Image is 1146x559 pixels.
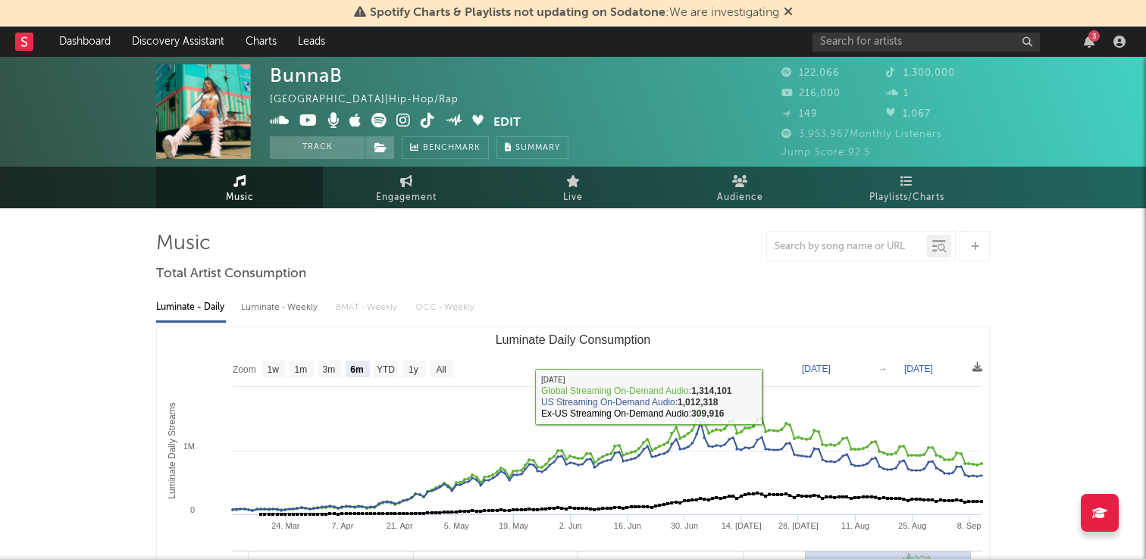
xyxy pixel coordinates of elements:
[493,113,521,132] button: Edit
[270,64,343,86] div: BunnaB
[717,189,763,207] span: Audience
[515,144,560,152] span: Summary
[781,109,818,119] span: 149
[886,109,931,119] span: 1,067
[402,136,489,159] a: Benchmark
[813,33,1040,52] input: Search for artists
[49,27,121,57] a: Dashboard
[781,148,870,158] span: Jump Score: 92.5
[563,189,583,207] span: Live
[1088,30,1100,42] div: 3
[490,167,656,208] a: Live
[784,7,793,19] span: Dismiss
[781,68,840,78] span: 122,066
[423,139,481,158] span: Benchmark
[656,167,823,208] a: Audience
[869,189,944,207] span: Playlists/Charts
[235,27,287,57] a: Charts
[886,89,909,98] span: 1
[323,167,490,208] a: Engagement
[287,27,336,57] a: Leads
[886,68,955,78] span: 1,300,000
[270,91,476,109] div: [GEOGRAPHIC_DATA] | Hip-Hop/Rap
[226,189,254,207] span: Music
[376,189,437,207] span: Engagement
[156,167,323,208] a: Music
[496,136,568,159] button: Summary
[781,130,942,139] span: 3,953,967 Monthly Listeners
[823,167,990,208] a: Playlists/Charts
[370,7,665,19] span: Spotify Charts & Playlists not updating on Sodatone
[121,27,235,57] a: Discovery Assistant
[1084,36,1094,48] button: 3
[370,7,779,19] span: : We are investigating
[270,136,365,159] button: Track
[781,89,841,98] span: 216,000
